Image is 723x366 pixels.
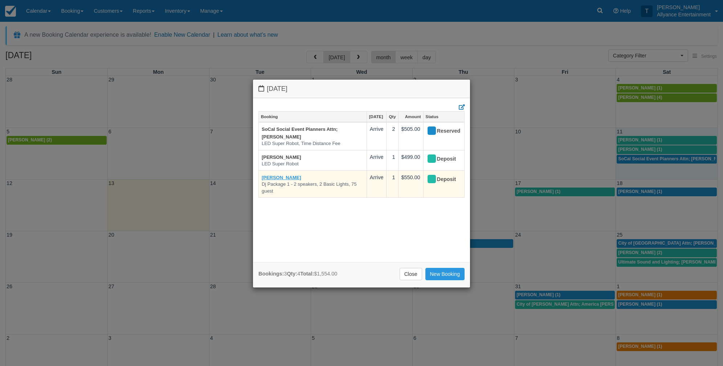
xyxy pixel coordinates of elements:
h4: [DATE] [258,85,465,93]
a: Close [400,268,422,280]
em: Dj Package 1 - 2 speakers, 2 Basic Lights, 75 guest [262,181,364,194]
td: 1 [387,150,398,170]
td: Arrive [367,170,387,198]
td: 1 [387,170,398,198]
div: Reserved [426,125,455,137]
a: Qty [387,112,398,122]
td: Arrive [367,150,387,170]
a: New Booking [425,268,465,280]
div: 3 4 $1,554.00 [258,270,337,278]
td: Arrive [367,122,387,150]
a: Booking [259,112,367,122]
a: SoCal Social Event Planners Attn; [PERSON_NAME] [262,126,338,140]
td: $499.00 [398,150,423,170]
div: Deposit [426,174,455,185]
div: Deposit [426,153,455,165]
em: LED Super Robot, Time Distance Fee [262,140,364,147]
a: [PERSON_NAME] [262,154,301,160]
a: [PERSON_NAME] [262,175,301,180]
a: Amount [399,112,423,122]
td: 2 [387,122,398,150]
strong: Bookings: [258,271,284,277]
strong: Qty: [287,271,297,277]
td: $505.00 [398,122,423,150]
a: Status [424,112,464,122]
a: [DATE] [367,112,387,122]
td: $550.00 [398,170,423,198]
em: LED Super Robot [262,161,364,168]
strong: Total: [300,271,314,277]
